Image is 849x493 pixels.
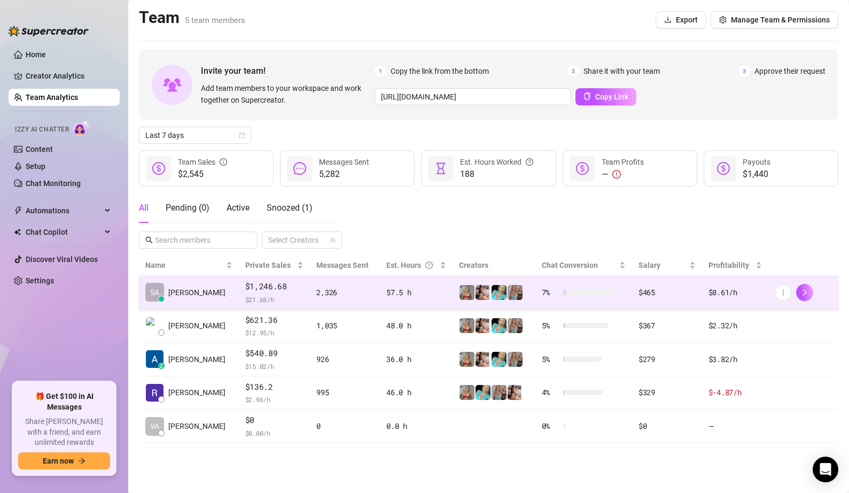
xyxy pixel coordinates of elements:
[145,259,224,271] span: Name
[576,162,589,175] span: dollar-circle
[731,16,830,24] span: Manage Team & Permissions
[508,285,523,300] img: Laura
[239,132,245,138] span: calendar
[676,16,698,24] span: Export
[542,287,559,298] span: 7 %
[476,285,490,300] img: Mishamai
[583,93,591,100] span: copy
[245,347,304,360] span: $540.89
[78,457,85,465] span: arrow-right
[508,318,523,333] img: Laura
[476,318,490,333] img: Mishamai
[711,11,838,28] button: Manage Team & Permissions
[602,168,644,181] div: —
[168,353,225,365] span: [PERSON_NAME]
[602,158,644,166] span: Team Profits
[245,394,304,405] span: $ 2.96 /h
[26,50,46,59] a: Home
[460,156,533,168] div: Est. Hours Worked
[708,387,762,398] div: $-4.87 /h
[139,202,149,214] div: All
[245,294,304,305] span: $ 21.68 /h
[708,287,762,298] div: $8.61 /h
[9,26,89,36] img: logo-BBDzfeDw.svg
[319,168,369,181] span: 5,282
[293,162,306,175] span: message
[638,261,660,269] span: Salary
[267,203,313,213] span: Snoozed ( 1 )
[139,255,239,276] th: Name
[476,385,490,400] img: Emily
[801,289,808,296] span: right
[26,145,53,153] a: Content
[492,385,507,400] img: Laura
[583,65,660,77] span: Share it with your team
[656,11,706,28] button: Export
[18,417,110,448] span: Share [PERSON_NAME] with a friend, and earn unlimited rewards
[245,414,304,427] span: $0
[492,285,507,300] img: Emily
[508,352,523,367] img: Laura
[459,352,474,367] img: Laura
[386,353,446,365] div: 36.0 h
[26,162,45,171] a: Setup
[638,420,696,432] div: $0
[386,320,446,332] div: 48.0 h
[26,202,102,219] span: Automations
[391,65,489,77] span: Copy the link from the bottom
[245,280,304,293] span: $1,246.68
[26,179,81,188] a: Chat Monitoring
[18,452,110,469] button: Earn nowarrow-right
[719,16,727,24] span: setting
[738,65,750,77] span: 3
[330,237,336,243] span: team
[158,363,165,369] div: z
[178,168,227,181] span: $2,545
[638,387,696,398] div: $329
[26,93,78,102] a: Team Analytics
[638,287,696,298] div: $465
[201,64,375,78] span: Invite your team!
[459,385,474,400] img: Laura
[43,457,74,465] span: Earn now
[168,287,225,298] span: [PERSON_NAME]
[542,387,559,398] span: 4 %
[813,457,838,482] div: Open Intercom Messenger
[460,168,533,181] span: 188
[638,320,696,332] div: $367
[316,353,373,365] div: 926
[526,156,533,168] span: question-circle
[245,361,304,372] span: $ 15.02 /h
[185,16,245,25] span: 5 team members
[152,162,165,175] span: dollar-circle
[26,255,98,264] a: Discover Viral Videos
[26,224,102,241] span: Chat Copilot
[434,162,447,175] span: hourglass
[459,318,474,333] img: Laura
[26,276,54,285] a: Settings
[150,420,159,432] span: VA
[743,158,770,166] span: Payouts
[386,259,438,271] div: Est. Hours
[14,228,21,236] img: Chat Copilot
[386,420,446,432] div: 0.0 h
[425,259,433,271] span: question-circle
[542,261,598,269] span: Chat Conversion
[453,255,535,276] th: Creators
[73,120,90,136] img: AI Chatter
[375,65,386,77] span: 1
[708,320,762,332] div: $2.32 /h
[542,353,559,365] span: 5 %
[168,420,225,432] span: [PERSON_NAME]
[780,289,787,296] span: more
[316,387,373,398] div: 995
[15,125,69,135] span: Izzy AI Chatter
[612,170,621,179] span: exclamation-circle
[743,168,770,181] span: $1,440
[542,320,559,332] span: 5 %
[542,420,559,432] span: 0 %
[166,202,209,214] div: Pending ( 0 )
[245,314,304,327] span: $621.36
[145,127,245,143] span: Last 7 days
[754,65,825,77] span: Approve their request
